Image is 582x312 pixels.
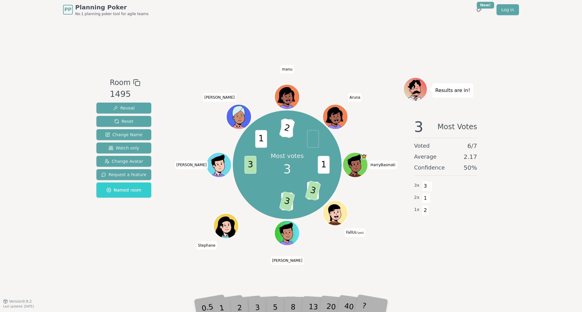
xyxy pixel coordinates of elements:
span: 3 [414,120,423,134]
span: 3 [422,181,429,191]
span: 1 [422,193,429,203]
div: New! [477,2,494,8]
span: HarryBasmati is the host [361,153,367,159]
span: Reveal [113,105,135,111]
button: Change Name [96,129,151,140]
span: PP [64,6,71,13]
a: Log in [497,4,519,15]
span: Most Votes [437,120,477,134]
span: 2 x [414,194,420,201]
span: Reset [114,118,133,124]
span: 50 % [464,163,477,172]
p: Most votes [271,152,304,160]
span: Average [414,153,436,161]
span: (you) [357,232,364,234]
span: Click to change your name [348,93,362,102]
span: 3 [245,156,256,174]
button: Click to change your avatar [324,201,347,225]
span: 1 [318,156,330,174]
span: Room [110,77,130,88]
span: Request a feature [101,172,146,178]
span: No.1 planning poker tool for agile teams [75,11,149,16]
span: Click to change your name [280,65,294,74]
button: Reset [96,116,151,127]
button: Version0.9.2 [3,299,32,304]
p: Results are in! [435,86,470,95]
span: Last updated: [DATE] [3,305,34,308]
button: Reveal [96,103,151,113]
span: Click to change your name [369,161,397,169]
button: Request a feature [96,169,151,180]
span: Click to change your name [175,161,208,169]
button: Change Avatar [96,156,151,167]
span: 6 / 7 [467,142,477,150]
span: 2.17 [463,153,477,161]
span: 3 [305,181,321,201]
span: Watch only [109,145,139,151]
span: 1 x [414,206,420,213]
span: Voted [414,142,430,150]
span: 3 [279,191,295,212]
div: 1495 [110,88,140,100]
span: Click to change your name [196,241,217,250]
span: Version 0.9.2 [9,299,32,304]
span: Change Name [105,132,142,138]
button: Named room [96,182,151,198]
span: Click to change your name [271,256,304,265]
button: Watch only [96,143,151,153]
span: Click to change your name [345,228,365,237]
span: Change Avatar [105,158,143,164]
button: New! [473,4,484,15]
span: 2 [422,205,429,215]
a: PPPlanning PokerNo.1 planning poker tool for agile teams [63,3,149,16]
span: Named room [106,187,141,193]
span: Planning Poker [75,3,149,11]
span: 3 x [414,182,420,189]
span: 3 [283,160,291,178]
span: 1 [255,130,267,148]
span: Confidence [414,163,445,172]
span: Click to change your name [203,93,236,102]
span: 2 [279,118,295,139]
